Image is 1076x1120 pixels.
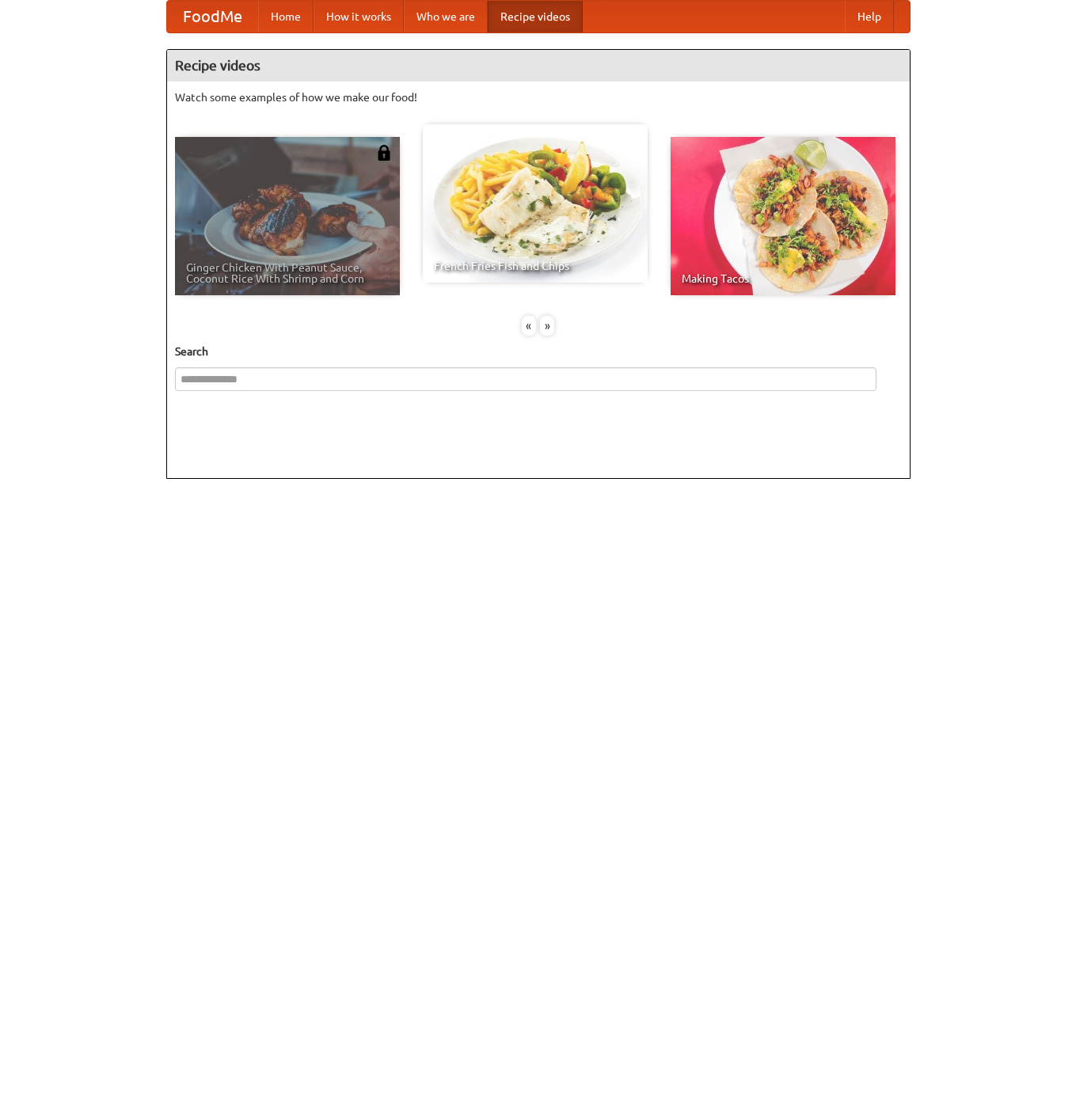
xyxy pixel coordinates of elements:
[540,316,554,336] div: »
[376,145,392,161] img: 483408.png
[671,137,895,295] a: Making Tacos
[314,1,404,32] a: How it works
[175,89,902,105] p: Watch some examples of how we make our food!
[404,1,488,32] a: Who we are
[167,1,258,32] a: FoodMe
[682,273,884,284] span: Making Tacos
[423,124,648,283] a: French Fries Fish and Chips
[845,1,894,32] a: Help
[522,316,536,336] div: «
[488,1,583,32] a: Recipe videos
[167,50,910,82] h4: Recipe videos
[175,344,902,359] h5: Search
[434,260,637,271] span: French Fries Fish and Chips
[258,1,314,32] a: Home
